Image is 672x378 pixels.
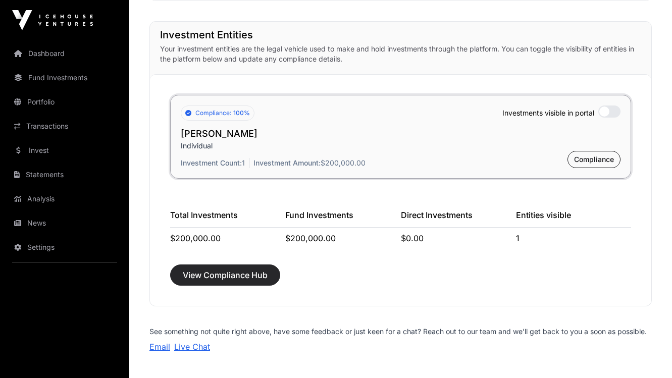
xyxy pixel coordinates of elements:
[181,141,621,151] p: Individual
[195,109,231,117] span: Compliance:
[516,209,631,228] div: Entities visible
[253,158,366,168] p: $200,000.00
[598,105,621,118] label: Minimum 1 Entity Active
[8,115,121,137] a: Transactions
[567,151,621,168] button: Compliance
[183,269,268,281] span: View Compliance Hub
[181,127,621,141] h2: [PERSON_NAME]
[170,232,285,244] div: $200,000.00
[502,108,594,118] span: Investments visible in portal
[8,139,121,161] a: Invest
[574,154,614,165] span: Compliance
[8,212,121,234] a: News
[8,67,121,89] a: Fund Investments
[285,209,400,228] div: Fund Investments
[160,28,641,42] h1: Investment Entities
[285,232,400,244] div: $200,000.00
[401,209,516,228] div: Direct Investments
[233,109,250,117] span: 100%
[170,209,285,228] div: Total Investments
[170,275,280,285] a: View Compliance Hub
[149,327,652,337] p: See something not quite right above, have some feedback or just keen for a chat? Reach out to our...
[8,164,121,186] a: Statements
[401,232,516,244] div: $0.00
[516,232,631,244] div: 1
[8,42,121,65] a: Dashboard
[160,44,641,64] p: Your investment entities are the legal vehicle used to make and hold investments through the plat...
[170,264,280,286] button: View Compliance Hub
[8,91,121,113] a: Portfolio
[12,10,93,30] img: Icehouse Ventures Logo
[149,342,170,352] a: Email
[8,236,121,258] a: Settings
[181,158,242,167] span: Investment Count:
[253,158,321,167] span: Investment Amount:
[622,330,672,378] iframe: Chat Widget
[8,188,121,210] a: Analysis
[567,157,621,167] a: Compliance
[181,158,249,168] p: 1
[174,342,210,352] a: Live Chat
